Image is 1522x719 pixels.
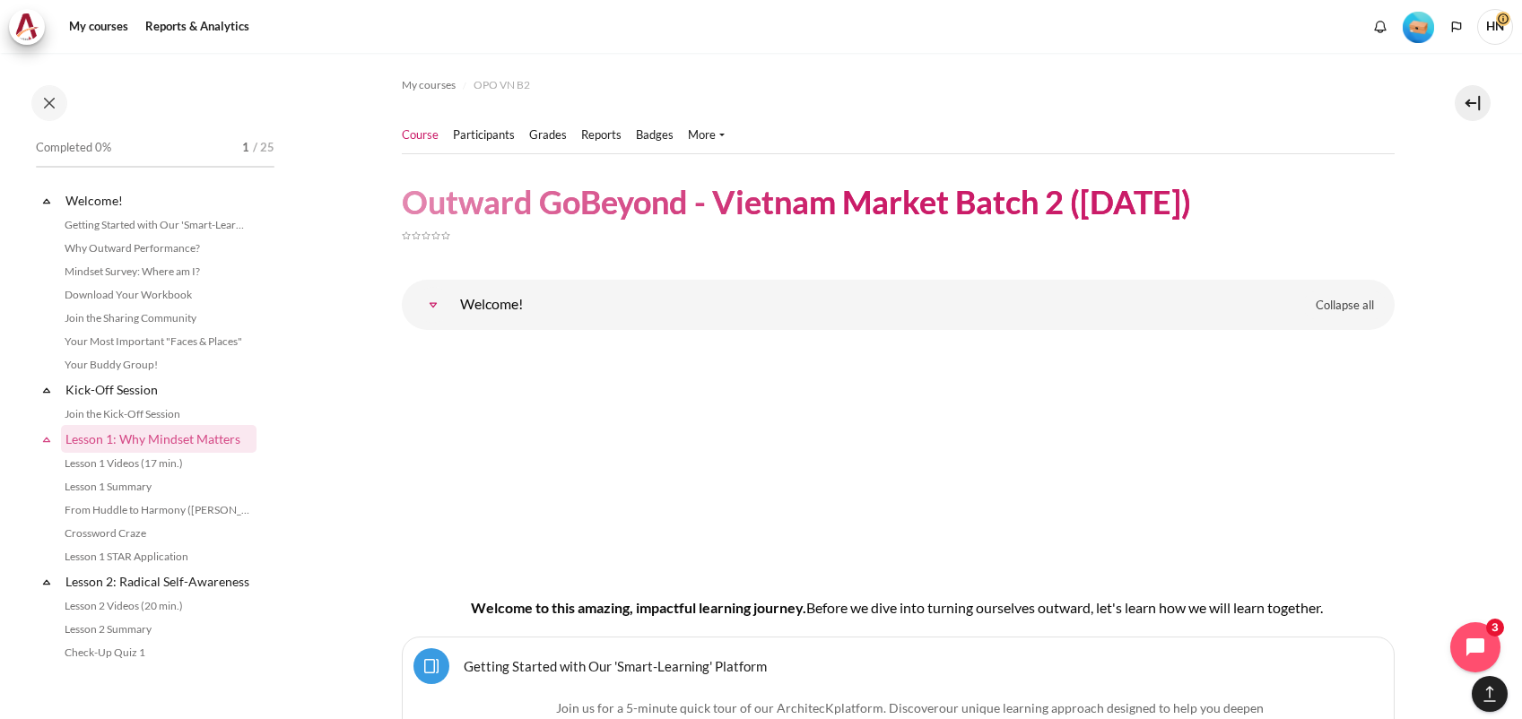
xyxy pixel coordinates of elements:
a: Download Your Workbook [59,284,255,306]
span: OPO VN B2 [474,77,530,93]
a: Kick-Off Session [63,377,255,402]
span: Collapse [38,192,56,210]
a: Getting Started with Our 'Smart-Learning' Platform [59,214,255,236]
span: 1 [242,139,249,157]
h4: Welcome to this amazing, impactful learning journey. [459,597,1337,619]
a: Lesson 2: Radical Self-Awareness [63,569,255,593]
a: My courses [63,9,135,45]
a: User menu [1477,9,1513,45]
img: Architeck [14,13,39,40]
a: Reports & Analytics [139,9,256,45]
a: More [688,126,725,144]
span: Collapse [38,381,56,399]
a: Participants [453,126,515,144]
a: Your Most Important "Faces & Places" [59,331,255,352]
a: Level #1 [1396,10,1441,43]
a: Lesson 1 Summary [59,476,255,498]
span: efore we dive into turning ourselves outward, let's learn how we will learn together. [815,599,1323,616]
a: Crossword Craze [59,523,255,544]
a: Join the Kick-Off Session [59,403,255,425]
span: HN [1477,9,1513,45]
a: Mindset Survey: Where am I? [59,261,255,282]
a: Check-Up Quiz 1 [59,642,255,663]
nav: Navigation bar [402,71,1395,100]
a: Lesson 1 STAR Application [59,546,255,567]
a: Reports [581,126,622,144]
h1: Outward GoBeyond - Vietnam Market Batch 2 ([DATE]) [402,181,1191,223]
a: Course [402,126,439,144]
a: From Huddle to Harmony ([PERSON_NAME]'s Story) [59,499,255,521]
a: Badges [636,126,674,144]
span: Completed 0% [36,139,111,157]
a: OPO VN B2 [474,74,530,96]
span: / 25 [253,139,274,157]
span: B [806,599,815,616]
span: Collapse [38,430,56,448]
a: Join the Sharing Community [59,308,255,329]
a: Welcome! [63,188,255,212]
a: Lesson 1 Videos (17 min.) [59,453,255,474]
img: Level #1 [1403,12,1434,43]
a: Why Outward Performance? [59,238,255,259]
a: Lesson 2 STAR Application [59,665,255,687]
a: Your Buddy Group! [59,354,255,376]
div: Show notification window with no new notifications [1367,13,1394,40]
a: Lesson 2 Summary [59,619,255,640]
div: Level #1 [1403,10,1434,43]
a: Lesson 1: Why Mindset Matters [63,427,255,451]
a: Completed 0% 1 / 25 [36,135,274,186]
a: My courses [402,74,456,96]
span: Collapse all [1316,297,1374,315]
a: Welcome! [415,287,451,323]
span: Collapse [38,573,56,591]
button: [[backtotopbutton]] [1472,676,1508,712]
button: Languages [1443,13,1470,40]
a: Getting Started with Our 'Smart-Learning' Platform [464,657,767,674]
span: My courses [402,77,456,93]
a: Lesson 2 Videos (20 min.) [59,595,255,617]
a: Architeck Architeck [9,9,54,45]
a: Grades [529,126,567,144]
a: Collapse all [1302,290,1387,321]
